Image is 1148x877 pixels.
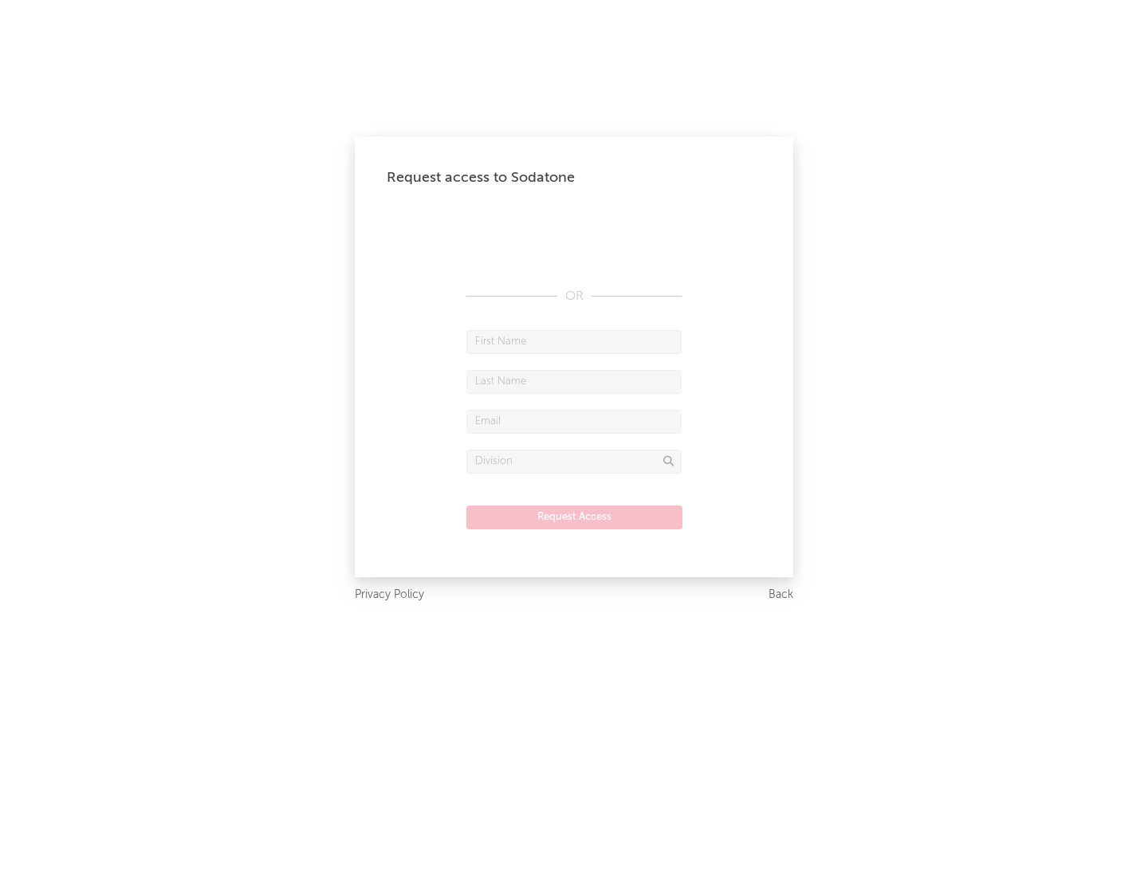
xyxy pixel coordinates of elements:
div: Request access to Sodatone [387,168,761,187]
input: Last Name [466,370,682,394]
a: Back [769,585,793,605]
input: Division [466,450,682,474]
a: Privacy Policy [355,585,424,605]
input: First Name [466,330,682,354]
button: Request Access [466,505,682,529]
div: OR [466,287,682,306]
input: Email [466,410,682,434]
